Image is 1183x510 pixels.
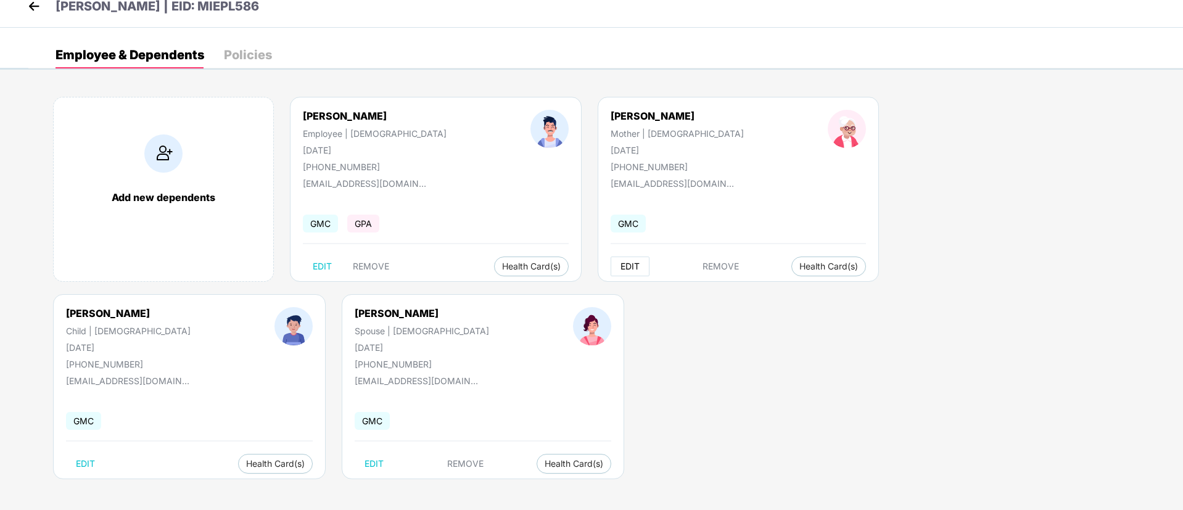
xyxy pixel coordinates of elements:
span: REMOVE [353,261,389,271]
span: REMOVE [447,459,484,469]
img: profileImage [274,307,313,345]
span: Health Card(s) [246,461,305,467]
button: Health Card(s) [791,257,866,276]
div: Add new dependents [66,191,261,204]
span: Health Card(s) [545,461,603,467]
button: Health Card(s) [238,454,313,474]
div: Employee & Dependents [56,49,204,61]
button: REMOVE [343,257,399,276]
div: [DATE] [355,342,489,353]
span: GPA [347,215,379,232]
button: Health Card(s) [494,257,569,276]
button: Health Card(s) [537,454,611,474]
div: [PERSON_NAME] [66,307,191,319]
span: EDIT [313,261,332,271]
div: Policies [224,49,272,61]
span: GMC [355,412,390,430]
div: [EMAIL_ADDRESS][DOMAIN_NAME] [611,178,734,189]
button: EDIT [66,454,105,474]
button: EDIT [303,257,342,276]
div: Child | [DEMOGRAPHIC_DATA] [66,326,191,336]
button: REMOVE [693,257,749,276]
span: Health Card(s) [502,263,561,269]
button: REMOVE [437,454,493,474]
div: Employee | [DEMOGRAPHIC_DATA] [303,128,447,139]
span: EDIT [76,459,95,469]
div: Mother | [DEMOGRAPHIC_DATA] [611,128,744,139]
div: [DATE] [611,145,744,155]
span: GMC [66,412,101,430]
img: profileImage [530,110,569,148]
div: [EMAIL_ADDRESS][DOMAIN_NAME] [66,376,189,386]
button: EDIT [611,257,649,276]
div: [EMAIL_ADDRESS][DOMAIN_NAME] [303,178,426,189]
span: EDIT [620,261,640,271]
button: EDIT [355,454,394,474]
span: REMOVE [703,261,739,271]
div: [PHONE_NUMBER] [611,162,744,172]
div: [PERSON_NAME] [355,307,489,319]
span: EDIT [365,459,384,469]
span: Health Card(s) [799,263,858,269]
div: [PHONE_NUMBER] [355,359,489,369]
div: [DATE] [303,145,447,155]
div: [PHONE_NUMBER] [303,162,447,172]
div: [PHONE_NUMBER] [66,359,191,369]
img: addIcon [144,134,183,173]
div: Spouse | [DEMOGRAPHIC_DATA] [355,326,489,336]
div: [DATE] [66,342,191,353]
span: GMC [611,215,646,232]
div: [EMAIL_ADDRESS][DOMAIN_NAME] [355,376,478,386]
div: [PERSON_NAME] [303,110,447,122]
img: profileImage [828,110,866,148]
span: GMC [303,215,338,232]
img: profileImage [573,307,611,345]
div: [PERSON_NAME] [611,110,744,122]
